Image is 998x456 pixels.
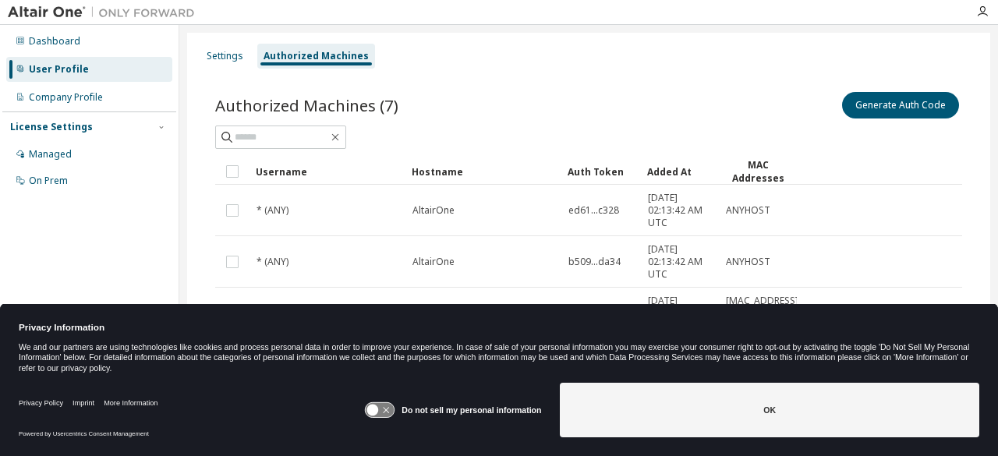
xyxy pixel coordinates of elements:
span: AltairOne [412,204,455,217]
span: ANYHOST [726,256,770,268]
img: Altair One [8,5,203,20]
span: ANYHOST [726,204,770,217]
span: [DATE] 02:13:42 AM UTC [648,243,712,281]
span: Authorized Machines (7) [215,94,398,116]
div: Added At [647,159,713,184]
span: * (ANY) [257,204,288,217]
div: Managed [29,148,72,161]
span: * (ANY) [257,256,288,268]
button: Generate Auth Code [842,92,959,118]
div: User Profile [29,63,89,76]
span: [DATE] 02:38:58 AM UTC [648,295,712,332]
span: ed61...c328 [568,204,619,217]
span: b509...da34 [568,256,621,268]
div: Dashboard [29,35,80,48]
span: [MAC_ADDRESS] , [MAC_ADDRESS] [726,295,798,332]
div: Auth Token [568,159,635,184]
div: MAC Addresses [725,158,791,185]
div: License Settings [10,121,93,133]
div: Authorized Machines [264,50,369,62]
div: On Prem [29,175,68,187]
div: Company Profile [29,91,103,104]
span: AltairOne [412,256,455,268]
div: Hostname [412,159,555,184]
span: [DATE] 02:13:42 AM UTC [648,192,712,229]
div: Username [256,159,399,184]
div: Settings [207,50,243,62]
